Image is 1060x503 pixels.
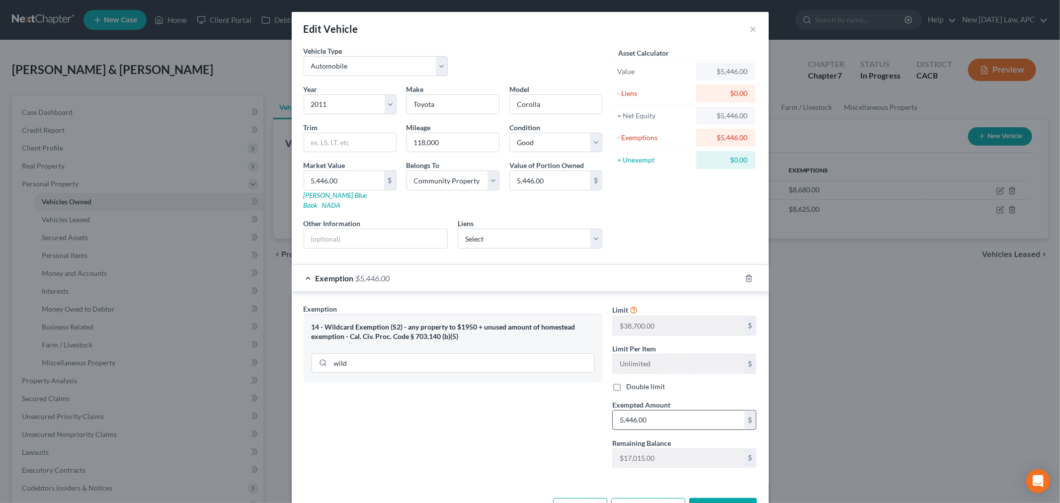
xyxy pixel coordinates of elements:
[304,133,396,152] input: ex. LS, LT, etc
[510,171,590,190] input: 0.00
[510,95,602,114] input: ex. Altima
[704,67,747,77] div: $5,446.00
[613,449,744,468] input: --
[407,133,499,152] input: --
[304,122,318,133] label: Trim
[312,323,594,341] div: 14 - Wildcard Exemption (S2) - any property to $1950 + unused amount of homestead exemption - Cal...
[744,411,756,429] div: $
[322,201,341,209] a: NADA
[509,122,540,133] label: Condition
[356,273,390,283] span: $5,446.00
[590,171,602,190] div: $
[612,401,670,409] span: Exempted Amount
[509,84,529,94] label: Model
[304,305,337,313] span: Exemption
[509,160,584,170] label: Value of Portion Owned
[407,122,431,133] label: Mileage
[384,171,396,190] div: $
[704,111,747,121] div: $5,446.00
[304,218,361,229] label: Other Information
[407,161,440,169] span: Belongs To
[304,160,345,170] label: Market Value
[1026,469,1050,493] div: Open Intercom Messenger
[407,95,499,114] input: ex. Nissan
[407,85,424,93] span: Make
[704,155,747,165] div: $0.00
[617,111,692,121] div: = Net Equity
[304,171,384,190] input: 0.00
[304,191,367,209] a: [PERSON_NAME] Blue Book
[304,84,318,94] label: Year
[612,306,628,314] span: Limit
[304,22,358,36] div: Edit Vehicle
[750,23,757,35] button: ×
[613,354,744,373] input: --
[618,48,669,58] label: Asset Calculator
[458,218,474,229] label: Liens
[304,46,342,56] label: Vehicle Type
[612,343,656,354] label: Limit Per Item
[613,316,744,335] input: --
[316,273,354,283] span: Exemption
[612,438,671,448] label: Remaining Balance
[744,354,756,373] div: $
[704,88,747,98] div: $0.00
[744,449,756,468] div: $
[617,155,692,165] div: = Unexempt
[613,411,744,429] input: 0.00
[304,229,448,248] input: (optional)
[704,133,747,143] div: $5,446.00
[744,316,756,335] div: $
[626,382,665,392] label: Double limit
[617,88,692,98] div: - Liens
[330,354,594,373] input: Search exemption rules...
[617,67,692,77] div: Value
[617,133,692,143] div: - Exemptions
